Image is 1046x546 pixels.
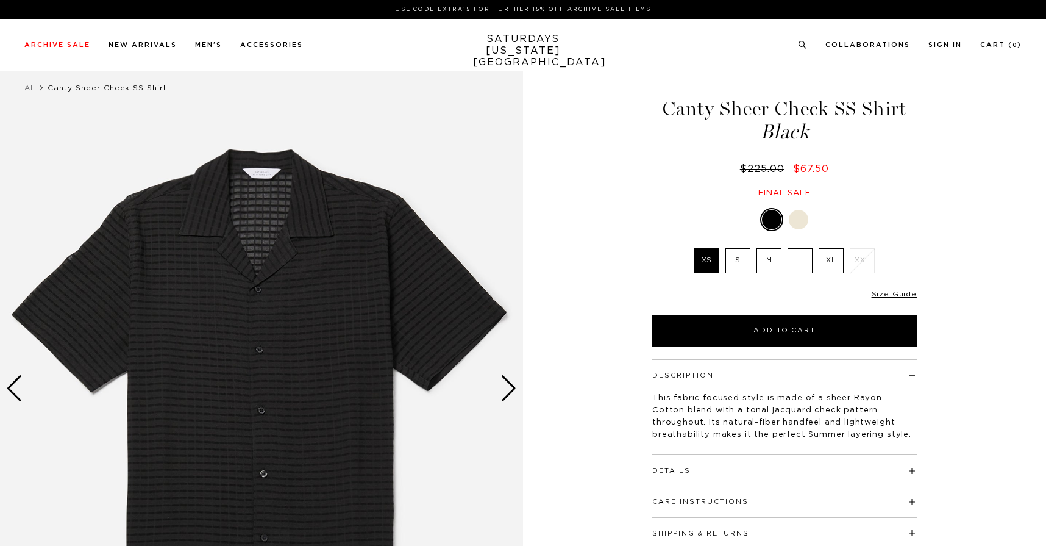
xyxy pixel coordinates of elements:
[793,164,829,174] span: $67.50
[819,248,844,273] label: XL
[652,315,917,347] button: Add to Cart
[650,99,919,142] h1: Canty Sheer Check SS Shirt
[740,164,789,174] del: $225.00
[6,375,23,402] div: Previous slide
[24,41,90,48] a: Archive Sale
[652,392,917,441] p: This fabric focused style is made of a sheer Rayon-Cotton blend with a tonal jacquard check patte...
[240,41,303,48] a: Accessories
[652,372,714,379] button: Description
[473,34,574,68] a: SATURDAYS[US_STATE][GEOGRAPHIC_DATA]
[500,375,517,402] div: Next slide
[1012,43,1017,48] small: 0
[725,248,750,273] label: S
[980,41,1022,48] a: Cart (0)
[652,530,749,537] button: Shipping & Returns
[694,248,719,273] label: XS
[29,5,1017,14] p: Use Code EXTRA15 for Further 15% Off Archive Sale Items
[825,41,910,48] a: Collaborations
[652,467,691,474] button: Details
[650,122,919,142] span: Black
[652,498,749,505] button: Care Instructions
[195,41,222,48] a: Men's
[756,248,781,273] label: M
[928,41,962,48] a: Sign In
[788,248,813,273] label: L
[24,84,35,92] a: All
[48,84,167,92] span: Canty Sheer Check SS Shirt
[872,290,917,298] a: Size Guide
[109,41,177,48] a: New Arrivals
[650,188,919,198] div: Final sale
